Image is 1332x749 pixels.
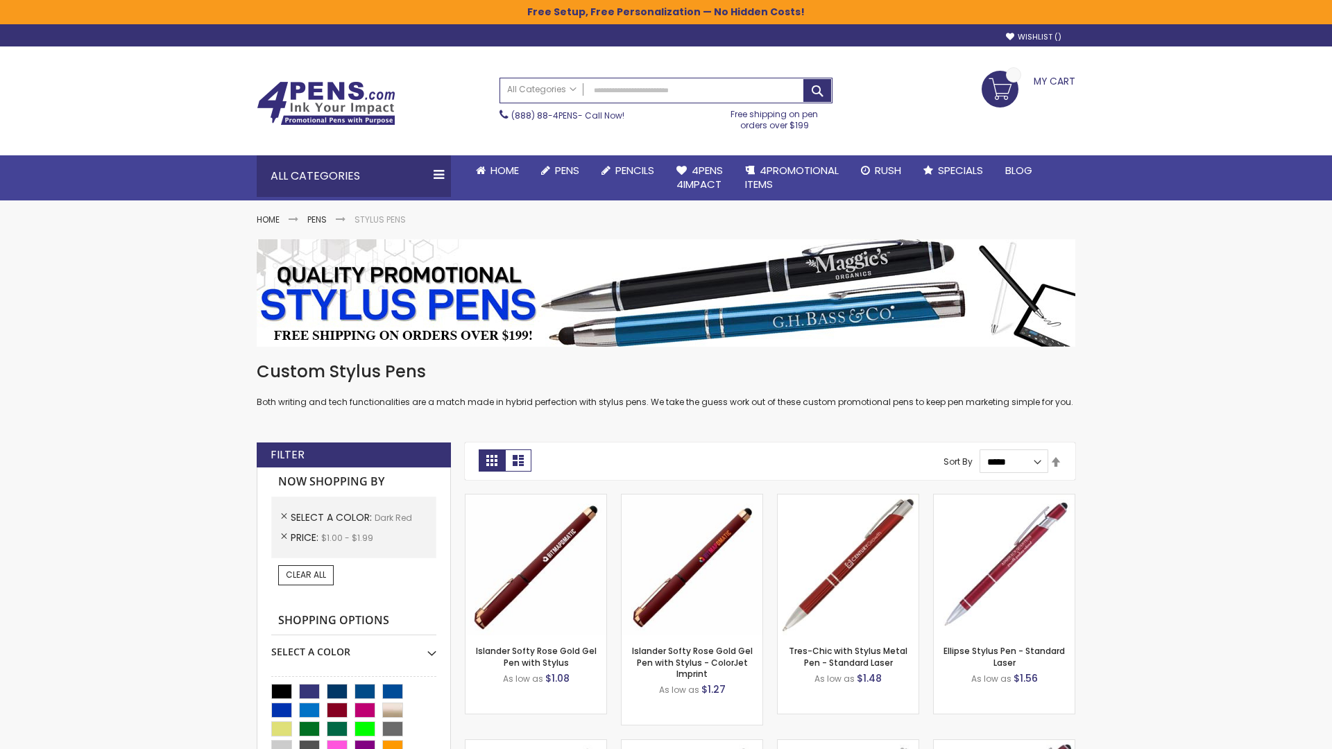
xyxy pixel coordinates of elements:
[545,671,570,685] span: $1.08
[466,494,606,506] a: Islander Softy Rose Gold Gel Pen with Stylus-Dark Red
[307,214,327,225] a: Pens
[257,361,1075,383] h1: Custom Stylus Pens
[701,682,726,696] span: $1.27
[857,671,882,685] span: $1.48
[622,494,762,635] img: Islander Softy Rose Gold Gel Pen with Stylus - ColorJet Imprint-Dark Red
[555,163,579,178] span: Pens
[745,163,839,191] span: 4PROMOTIONAL ITEMS
[934,494,1075,635] img: Ellipse Stylus Pen - Standard Laser-Dark Red
[778,494,919,635] img: Tres-Chic with Stylus Metal Pen - Standard Laser-Dark Red
[291,510,375,524] span: Select A Color
[511,110,578,121] a: (888) 88-4PENS
[659,684,699,696] span: As low as
[286,569,326,580] span: Clear All
[938,163,983,178] span: Specials
[912,155,994,186] a: Specials
[632,645,753,679] a: Islander Softy Rose Gold Gel Pen with Stylus - ColorJet Imprint
[291,531,321,544] span: Price
[500,78,583,101] a: All Categories
[490,163,519,178] span: Home
[971,673,1011,685] span: As low as
[850,155,912,186] a: Rush
[479,449,505,472] strong: Grid
[875,163,901,178] span: Rush
[257,214,280,225] a: Home
[615,163,654,178] span: Pencils
[1014,671,1038,685] span: $1.56
[943,645,1065,668] a: Ellipse Stylus Pen - Standard Laser
[1005,163,1032,178] span: Blog
[375,512,412,524] span: Dark Red
[466,494,606,635] img: Islander Softy Rose Gold Gel Pen with Stylus-Dark Red
[257,239,1075,347] img: Stylus Pens
[814,673,855,685] span: As low as
[355,214,406,225] strong: Stylus Pens
[934,494,1075,506] a: Ellipse Stylus Pen - Standard Laser-Dark Red
[734,155,850,200] a: 4PROMOTIONALITEMS
[789,645,907,668] a: Tres-Chic with Stylus Metal Pen - Standard Laser
[507,84,577,95] span: All Categories
[465,155,530,186] a: Home
[511,110,624,121] span: - Call Now!
[278,565,334,585] a: Clear All
[622,494,762,506] a: Islander Softy Rose Gold Gel Pen with Stylus - ColorJet Imprint-Dark Red
[943,456,973,467] label: Sort By
[271,467,436,497] strong: Now Shopping by
[257,361,1075,408] div: Both writing and tech functionalities are a match made in hybrid perfection with stylus pens. We ...
[503,673,543,685] span: As low as
[778,494,919,506] a: Tres-Chic with Stylus Metal Pen - Standard Laser-Dark Red
[1006,32,1061,42] a: Wishlist
[590,155,665,186] a: Pencils
[257,81,395,126] img: 4Pens Custom Pens and Promotional Products
[530,155,590,186] a: Pens
[271,447,305,463] strong: Filter
[257,155,451,197] div: All Categories
[271,635,436,659] div: Select A Color
[665,155,734,200] a: 4Pens4impact
[321,532,373,544] span: $1.00 - $1.99
[676,163,723,191] span: 4Pens 4impact
[717,103,833,131] div: Free shipping on pen orders over $199
[271,606,436,636] strong: Shopping Options
[994,155,1043,186] a: Blog
[476,645,597,668] a: Islander Softy Rose Gold Gel Pen with Stylus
